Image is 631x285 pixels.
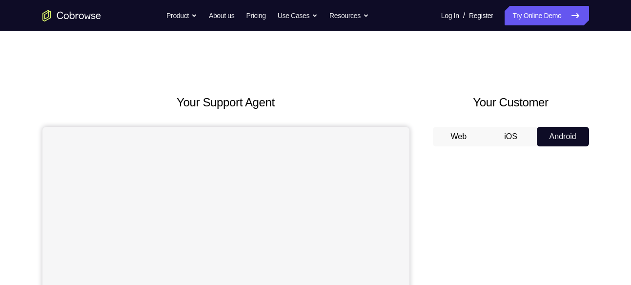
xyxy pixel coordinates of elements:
h2: Your Support Agent [42,94,409,111]
button: Web [433,127,485,146]
h2: Your Customer [433,94,589,111]
a: Register [469,6,493,25]
button: iOS [485,127,537,146]
button: Resources [329,6,369,25]
button: Use Cases [278,6,318,25]
a: Go to the home page [42,10,101,21]
a: About us [209,6,234,25]
button: Android [537,127,589,146]
a: Log In [441,6,459,25]
button: Product [166,6,197,25]
a: Try Online Demo [505,6,589,25]
span: / [463,10,465,21]
a: Pricing [246,6,265,25]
